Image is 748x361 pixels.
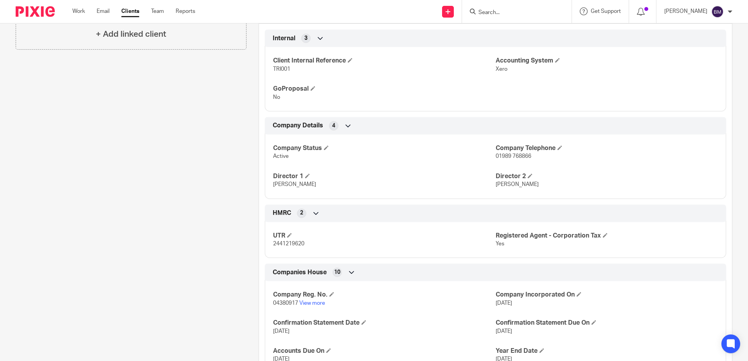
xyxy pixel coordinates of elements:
[273,319,495,327] h4: Confirmation Statement Date
[496,347,718,355] h4: Year End Date
[273,182,316,187] span: [PERSON_NAME]
[711,5,724,18] img: svg%3E
[304,34,307,42] span: 3
[496,57,718,65] h4: Accounting System
[496,172,718,180] h4: Director 2
[299,300,325,306] a: View more
[273,241,304,247] span: 2441219620
[96,28,166,40] h4: + Add linked client
[273,66,290,72] span: TRI001
[496,291,718,299] h4: Company Incorporated On
[151,7,164,15] a: Team
[273,347,495,355] h4: Accounts Due On
[591,9,621,14] span: Get Support
[273,144,495,152] h4: Company Status
[273,34,295,43] span: Internal
[273,300,298,306] span: 04380917
[72,7,85,15] a: Work
[273,268,327,277] span: Companies House
[496,319,718,327] h4: Confirmation Statement Due On
[176,7,195,15] a: Reports
[334,268,340,276] span: 10
[478,9,548,16] input: Search
[273,85,495,93] h4: GoProposal
[496,182,539,187] span: [PERSON_NAME]
[496,241,504,247] span: Yes
[273,122,323,130] span: Company Details
[332,122,335,130] span: 4
[97,7,110,15] a: Email
[496,300,512,306] span: [DATE]
[496,232,718,240] h4: Registered Agent - Corporation Tax
[496,144,718,152] h4: Company Telephone
[496,66,507,72] span: Xero
[273,172,495,180] h4: Director 1
[273,329,289,334] span: [DATE]
[273,291,495,299] h4: Company Reg. No.
[121,7,139,15] a: Clients
[273,154,289,159] span: Active
[496,154,531,159] span: 01989 768866
[300,209,303,217] span: 2
[273,209,291,217] span: HMRC
[16,6,55,17] img: Pixie
[664,7,707,15] p: [PERSON_NAME]
[273,57,495,65] h4: Client Internal Reference
[273,95,280,100] span: No
[273,232,495,240] h4: UTR
[496,329,512,334] span: [DATE]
